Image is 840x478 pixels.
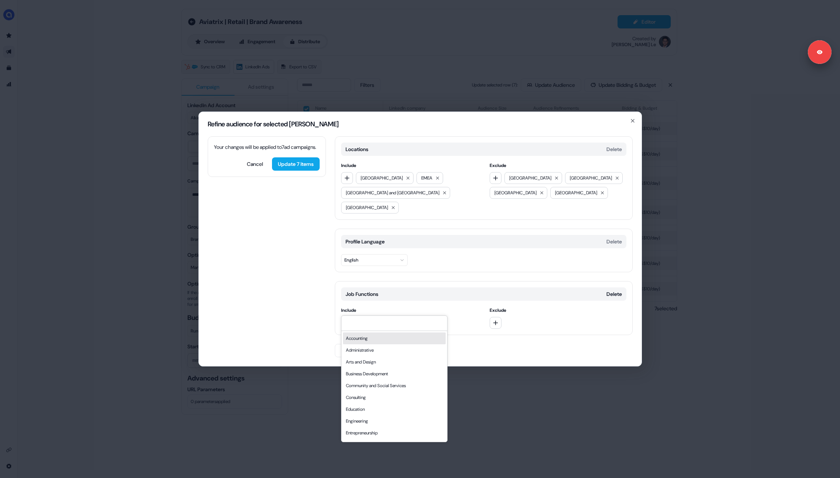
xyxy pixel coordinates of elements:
div: Suggestions [341,331,447,442]
button: Delete [606,238,622,245]
span: [GEOGRAPHIC_DATA] [555,189,597,197]
button: Delete [606,146,622,153]
span: Exclude [490,307,626,314]
div: Business Development [343,368,446,380]
div: Administrative [343,344,446,356]
div: Consulting [343,392,446,403]
span: Include [341,162,478,169]
span: Your changes will be applied to 7 ad campaigns . [214,144,316,150]
button: Add category [335,344,388,357]
button: Update 7 items [272,157,320,171]
div: Accounting [343,332,446,344]
div: Education [343,403,446,415]
span: [GEOGRAPHIC_DATA] [361,174,403,182]
span: Profile Language [346,238,385,245]
button: Delete [606,290,622,298]
span: Include [341,307,478,314]
div: Community and Social Services [343,380,446,392]
h2: Refine audience for selected [PERSON_NAME] [208,121,633,127]
div: Entrepreneurship [343,427,446,439]
span: [GEOGRAPHIC_DATA] [570,174,612,182]
button: Cancel [241,157,269,171]
span: Job Functions [346,290,378,298]
div: Finance [343,439,446,451]
button: English [341,254,408,266]
div: Arts and Design [343,356,446,368]
div: Engineering [343,415,446,427]
span: [GEOGRAPHIC_DATA] [509,174,551,182]
span: [GEOGRAPHIC_DATA] [494,189,537,197]
span: [GEOGRAPHIC_DATA] and [GEOGRAPHIC_DATA] [346,189,439,197]
span: EMEA [421,174,432,182]
span: [GEOGRAPHIC_DATA] [346,204,388,211]
span: Exclude [490,162,626,169]
span: Locations [346,146,368,153]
